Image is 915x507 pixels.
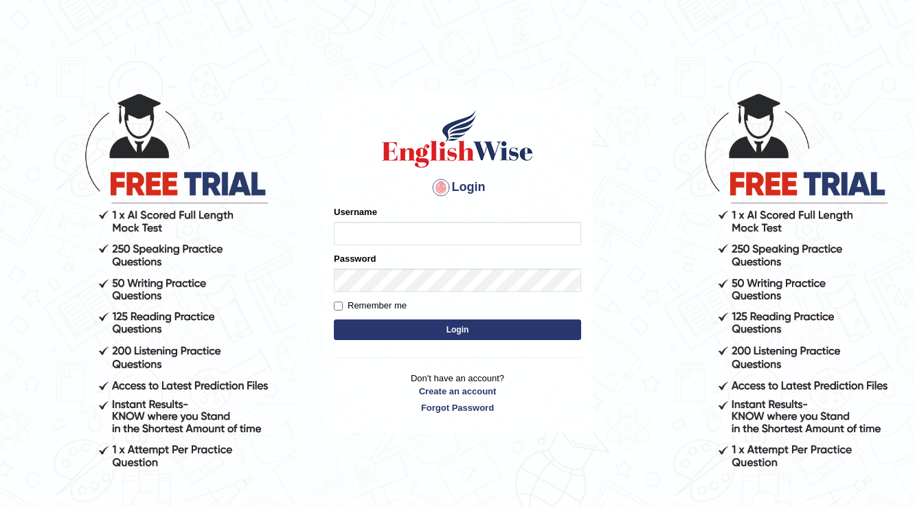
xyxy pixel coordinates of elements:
label: Username [334,205,377,218]
h4: Login [334,177,581,199]
p: Don't have an account? [334,372,581,414]
button: Login [334,319,581,340]
label: Remember me [334,299,407,313]
a: Create an account [334,385,581,398]
a: Forgot Password [334,401,581,414]
input: Remember me [334,302,343,311]
label: Password [334,252,376,265]
img: Logo of English Wise sign in for intelligent practice with AI [379,108,536,170]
